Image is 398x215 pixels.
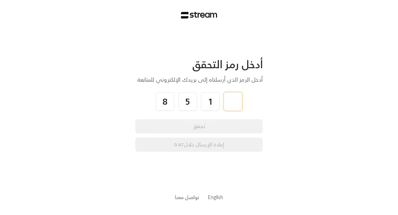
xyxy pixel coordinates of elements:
[135,58,263,71] div: أدخل رمز التحقق
[175,193,199,202] a: تواصل معنا
[135,75,263,84] div: أدخل الرمز الذي أرسلناه إلى بريدك الإلكتروني للمتابعة
[175,193,199,201] button: تواصل معنا
[181,12,217,19] img: Stream Logo
[208,191,223,204] a: English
